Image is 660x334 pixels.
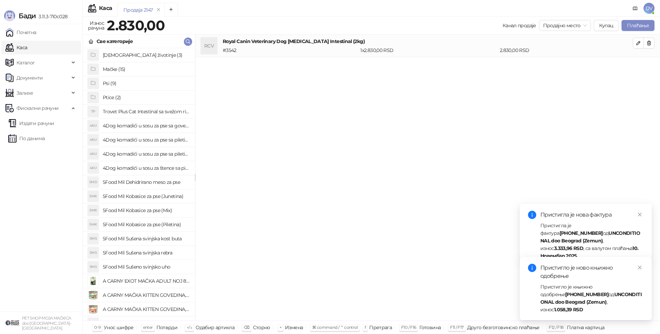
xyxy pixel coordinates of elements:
[401,325,416,330] span: F10 / F16
[365,325,366,330] span: f
[253,323,270,332] div: Сторно
[8,116,54,130] a: Издати рачуни
[285,323,303,332] div: Измена
[103,318,189,329] h4: ADIVA Biotic Powder (1 kesica)
[528,264,536,272] span: info-circle
[549,325,563,330] span: F12 / F18
[103,191,189,202] h4: 5Food Mil Kobasice za pse (Junetina)
[621,20,654,31] button: Плаћање
[419,323,441,332] div: Готовина
[103,247,189,258] h4: 5Food Mil Sušena svinjska rebra
[594,20,619,31] button: Купац
[630,3,641,14] a: Документација
[279,325,282,330] span: +
[88,120,99,131] div: 4KU
[565,291,608,298] strong: [PHONE_NUMBER]
[103,106,189,117] h4: Trovet Plus Cat Intestinal sa svežom ribom (85g)
[201,38,217,54] div: RCV
[103,50,189,61] h4: [DEMOGRAPHIC_DATA] životinje (3)
[97,38,133,45] div: Све категорије
[567,323,604,332] div: Платна картица
[164,3,178,17] button: Add tab
[5,316,19,330] img: 64x64-companyLogo-9f44b8df-f022-41eb-b7d6-300ad218de09.png
[223,38,633,45] h4: Royal Canin Veterinary Dog [MEDICAL_DATA] Intestinal (2kg)
[4,10,15,21] img: Logo
[88,148,99,159] div: 4KU
[450,325,463,330] span: F11 / F17
[103,304,189,315] h4: A CARNY MAČKA KITTEN GOVEDINA,TELETINA I PILETINA 200g
[637,212,642,217] span: close
[103,177,189,188] h4: 5Food Mil Dehidrirano meso za pse
[540,264,643,280] div: Пристигло је ново књижно одобрење
[636,211,643,218] a: Close
[88,177,99,188] div: 5MD
[88,205,99,216] div: 5MK
[103,134,189,145] h4: 4Dog komadići u sosu za pse sa piletinom (100g)
[540,283,643,313] div: Пристигло је књижно одобрење од , износ
[636,264,643,271] a: Close
[312,325,358,330] span: ⌘ command / ⌃ control
[88,318,99,329] div: ABP
[94,325,100,330] span: 0-9
[643,3,654,14] span: DV
[103,219,189,230] h4: 5Food Mil Kobasice za pse (Piletina)
[104,323,134,332] div: Унос шифре
[196,323,234,332] div: Одабир артикла
[107,17,165,34] strong: 2.830,00
[16,56,35,70] span: Каталог
[540,230,640,244] strong: UNCONDITIONAL doo Beograd (Zemun)
[143,325,153,330] span: enter
[19,12,36,20] span: Бади
[103,261,189,272] h4: 5Food Mil Sušeno svinjsko uho
[88,304,99,315] img: Slika
[156,323,178,332] div: Потврди
[187,325,192,330] span: ↑/↓
[540,222,643,260] div: Пристигла је фактура од , износ , са валутом плаћања
[88,233,99,244] div: 5MS
[88,134,99,145] div: 4KU
[528,211,536,219] span: info-circle
[244,325,249,330] span: ⌫
[103,64,189,75] h4: Mačke (15)
[103,290,189,301] h4: A CARNY MAČKA KITTEN GOVEDINA,PILETINA I ZEC 200g
[103,120,189,131] h4: 4Dog komadići u sosu za pse sa govedinom (100g)
[8,132,45,145] a: По данима
[103,275,189,286] h4: A CARNY EXOT MAČKA ADULT NOJ 85g
[554,306,583,313] strong: 1.058,39 RSD
[359,46,498,54] div: 1 x 2.830,00 RSD
[88,247,99,258] div: 5MS
[99,6,112,11] div: Каса
[5,41,27,54] a: Каса
[498,46,634,54] div: 2.830,00 RSD
[88,290,99,301] img: Slika
[22,316,71,331] small: PET SHOP MOJA MAČKICA doo [GEOGRAPHIC_DATA]-[GEOGRAPHIC_DATA]
[36,13,67,20] span: 3.11.3-710c028
[560,230,603,236] strong: [PHONE_NUMBER]
[154,7,163,13] button: remove
[123,6,153,14] div: Продаја 2147
[88,261,99,272] div: 5MS
[103,78,189,89] h4: Psi (9)
[221,46,359,54] div: # 3542
[87,19,106,32] div: Износ рачуна
[88,191,99,202] div: 5MK
[554,245,583,251] strong: 3.333,96 RSD
[103,92,189,103] h4: Ptice (2)
[83,48,195,321] div: grid
[540,211,643,219] div: Пристигла је нова фактура
[16,86,33,100] span: Залихе
[103,205,189,216] h4: 5Food Mil Kobasice za pse (Mix)
[103,233,189,244] h4: 5Food Mil Sušena svinjska kost buta
[5,25,36,39] a: Почетна
[88,275,99,286] img: Slika
[88,219,99,230] div: 5MK
[543,20,587,31] span: Продајно место
[637,265,642,270] span: close
[103,163,189,174] h4: 4Dog komadići u sosu za štence sa piletinom (100g)
[467,323,540,332] div: Друго безготовинско плаћање
[88,163,99,174] div: 4KU
[103,148,189,159] h4: 4Dog komadići u sosu za pse sa piletinom i govedinom (4x100g)
[369,323,392,332] div: Претрага
[88,106,99,117] div: TP
[503,22,536,29] div: Канал продаје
